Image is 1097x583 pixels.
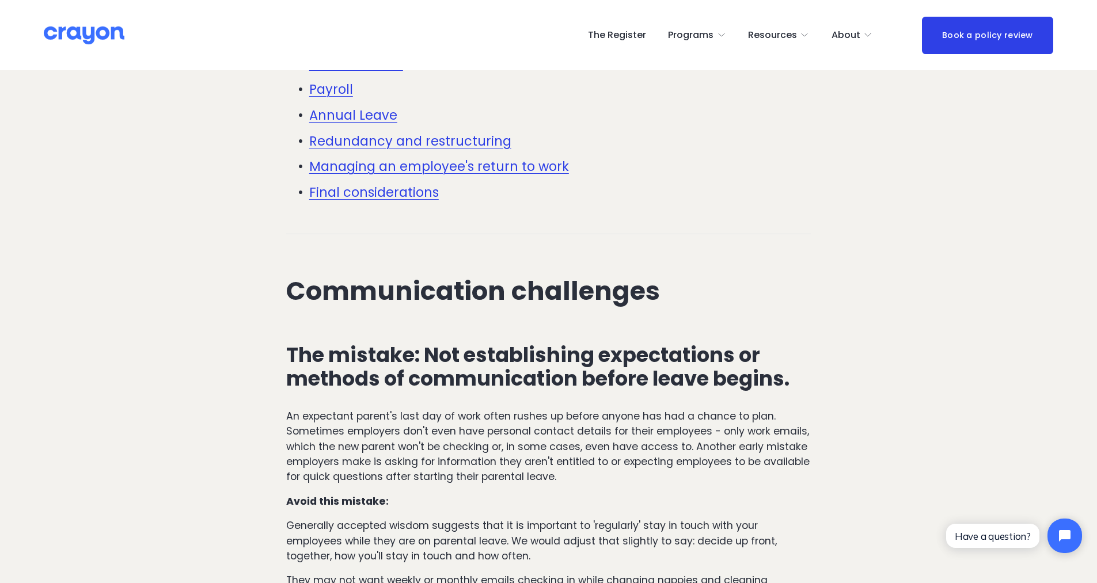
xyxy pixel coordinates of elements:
[832,27,860,44] span: About
[309,80,353,98] a: Payroll
[922,17,1053,54] a: Book a policy review
[748,26,810,44] a: folder dropdown
[668,26,726,44] a: folder dropdown
[44,25,124,45] img: Crayon
[832,26,873,44] a: folder dropdown
[286,494,389,508] strong: Avoid this mistake:
[286,277,811,306] h2: Communication challenges
[588,26,646,44] a: The Register
[309,183,439,201] a: Final considerations
[309,106,397,124] a: Annual Leave
[309,132,511,150] a: Redundancy and restructuring
[309,157,569,176] a: Managing an employee's return to work
[286,409,811,485] p: An expectant parent's last day of work often rushes up before anyone has had a chance to plan. So...
[668,27,713,44] span: Programs
[748,27,797,44] span: Resources
[286,341,789,392] strong: The mistake: Not establishing expectations or methods of communication before leave begins.
[286,518,811,563] p: Generally accepted wisdom suggests that it is important to 'regularly' stay in touch with your em...
[936,509,1092,563] iframe: Tidio Chat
